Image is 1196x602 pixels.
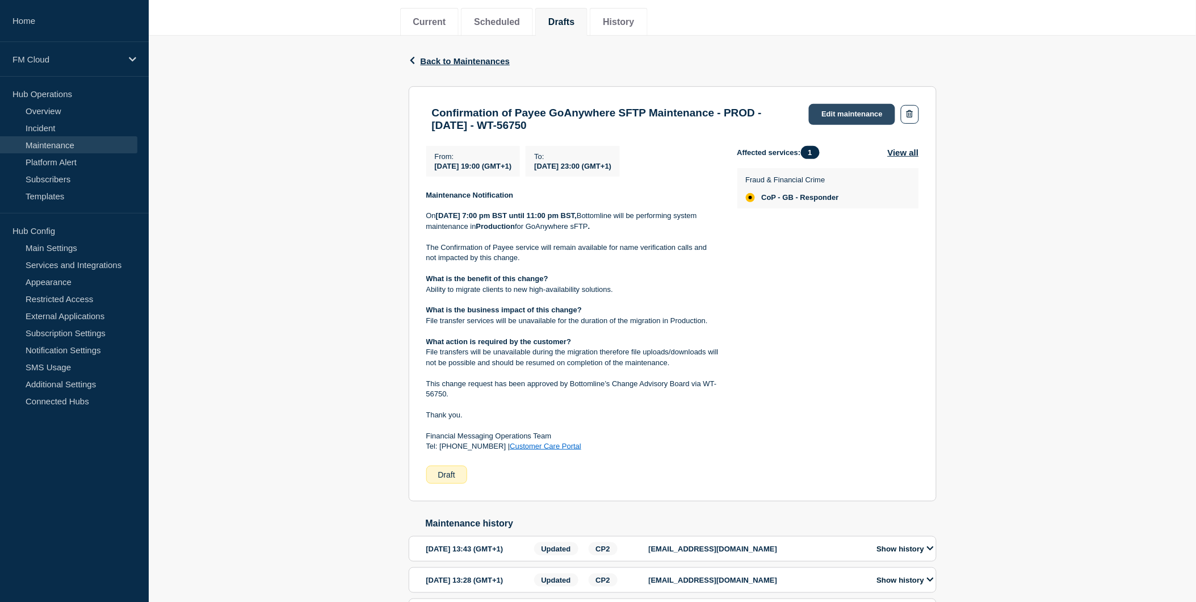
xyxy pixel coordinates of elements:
p: [EMAIL_ADDRESS][DOMAIN_NAME] [649,545,865,553]
p: Thank you. [426,410,719,420]
span: CP2 [589,574,618,587]
span: Updated [534,574,578,587]
p: On Bottomline will be performing system maintenance in for GoAnywhere sFTP [426,211,719,232]
p: File transfers will be unavailable during the migration therefore file uploads/downloads will not... [426,347,719,368]
p: From : [435,152,512,161]
a: Edit maintenance [809,104,895,125]
p: Ability to migrate clients to new high-availability solutions. [426,285,719,295]
div: affected [746,193,755,202]
button: Show history [874,544,937,554]
button: Show history [874,575,937,585]
p: The Confirmation of Payee service will remain available for name verification calls and not impac... [426,243,719,264]
p: File transfer services will be unavailable for the duration of the migration in Production. [426,316,719,326]
button: Back to Maintenances [409,56,510,66]
p: Tel: [PHONE_NUMBER] | [426,441,719,451]
button: Current [413,17,446,27]
span: CoP - GB - Responder [762,193,839,202]
span: Back to Maintenances [421,56,510,66]
div: [DATE] 13:28 (GMT+1) [426,574,531,587]
strong: . [588,222,590,231]
span: [DATE] 19:00 (GMT+1) [435,162,512,170]
span: [DATE] 23:00 (GMT+1) [534,162,611,170]
button: Drafts [548,17,574,27]
div: [DATE] 13:43 (GMT+1) [426,542,531,555]
strong: What is the benefit of this change? [426,274,548,283]
p: FM Cloud [12,55,121,64]
button: Scheduled [474,17,520,27]
span: Affected services: [737,146,825,159]
strong: What action is required by the customer? [426,337,572,346]
span: CP2 [589,542,618,555]
p: Fraud & Financial Crime [746,175,839,184]
h3: Confirmation of Payee GoAnywhere SFTP Maintenance - PROD - [DATE] - WT-56750 [432,107,798,132]
p: This change request has been approved by Bottomline’s Change Advisory Board via WT-56750. [426,379,719,400]
span: Updated [534,542,578,555]
strong: What is the business impact of this change? [426,306,582,314]
p: To : [534,152,611,161]
strong: Maintenance Notification [426,191,514,199]
div: Draft [426,466,467,484]
span: 1 [801,146,820,159]
a: Customer Care Portal [510,442,581,450]
p: [EMAIL_ADDRESS][DOMAIN_NAME] [649,576,865,584]
h2: Maintenance history [426,519,937,529]
p: Financial Messaging Operations Team [426,431,719,441]
button: View all [888,146,919,159]
strong: [DATE] 7:00 pm BST until 11:00 pm BST, [436,211,577,220]
strong: Production [476,222,515,231]
button: History [603,17,634,27]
